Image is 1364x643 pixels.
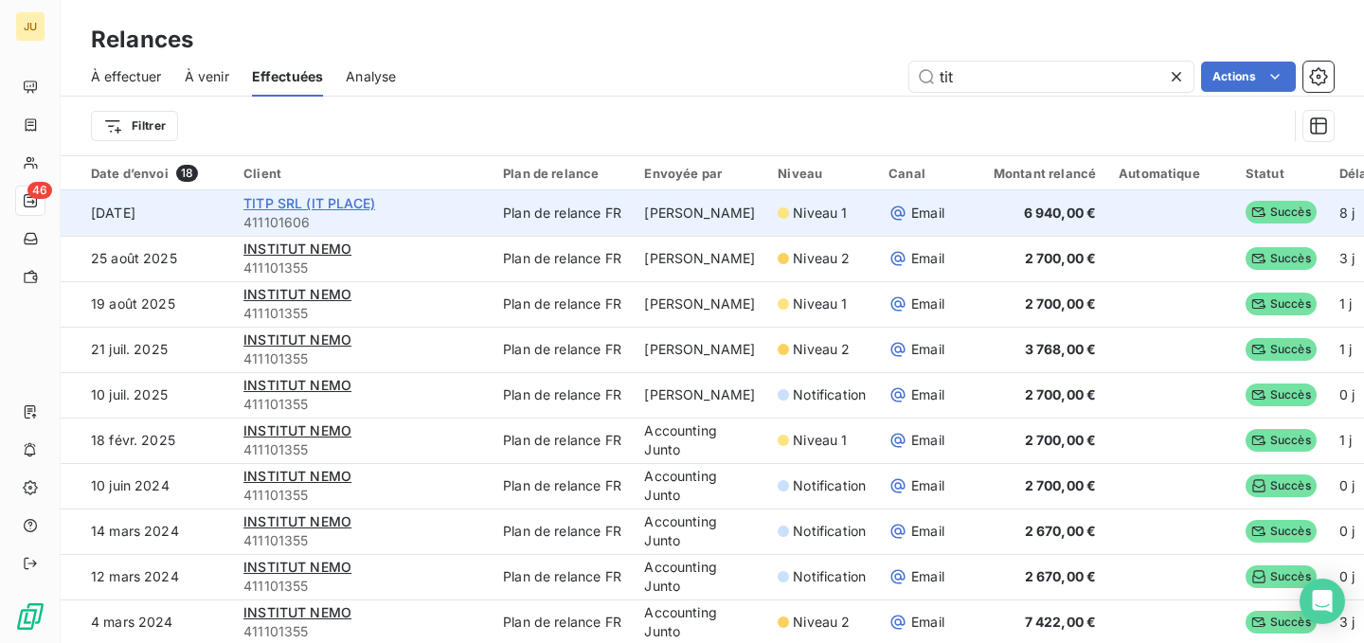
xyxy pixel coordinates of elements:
div: Canal [888,166,948,181]
span: Email [911,204,944,223]
span: INSTITUT NEMO [243,559,351,575]
td: Accounting Junto [633,509,766,554]
td: 10 juin 2024 [61,463,232,509]
span: 411101355 [243,259,480,277]
span: Succès [1246,338,1317,361]
span: Succès [1246,565,1317,588]
td: Plan de relance FR [492,372,633,418]
span: INSTITUT NEMO [243,377,351,393]
span: Succès [1246,293,1317,315]
span: TITP SRL (IT PLACE) [243,195,375,211]
span: Succès [1246,247,1317,270]
span: Client [243,166,281,181]
div: Plan de relance [503,166,621,181]
td: 14 mars 2024 [61,509,232,554]
span: Succès [1246,474,1317,497]
td: [PERSON_NAME] [633,281,766,327]
div: Open Intercom Messenger [1300,579,1345,624]
td: [DATE] [61,190,232,236]
h3: Relances [91,23,193,57]
span: INSTITUT NEMO [243,513,351,529]
div: Statut [1246,166,1317,181]
span: Niveau 1 [793,295,847,313]
td: Plan de relance FR [492,509,633,554]
span: Email [911,340,944,359]
td: [PERSON_NAME] [633,236,766,281]
span: 6 940,00 € [1024,205,1097,221]
input: Rechercher [909,62,1193,92]
td: 12 mars 2024 [61,554,232,599]
span: Niveau 2 [793,340,850,359]
span: 7 422,00 € [1025,614,1097,630]
img: Logo LeanPay [15,601,45,632]
span: INSTITUT NEMO [243,468,351,484]
td: [PERSON_NAME] [633,372,766,418]
span: Succès [1246,384,1317,406]
span: 3 768,00 € [1025,341,1097,357]
span: 411101355 [243,486,480,505]
td: Accounting Junto [633,463,766,509]
td: 25 août 2025 [61,236,232,281]
span: Succès [1246,611,1317,634]
span: INSTITUT NEMO [243,422,351,438]
span: À effectuer [91,67,162,86]
span: 2 700,00 € [1025,295,1097,312]
td: [PERSON_NAME] [633,190,766,236]
button: Actions [1201,62,1296,92]
span: Succès [1246,429,1317,452]
span: Notification [793,476,866,495]
td: Accounting Junto [633,418,766,463]
span: INSTITUT NEMO [243,241,351,257]
span: Analyse [346,67,396,86]
td: Plan de relance FR [492,327,633,372]
td: Plan de relance FR [492,463,633,509]
span: 18 [176,165,198,182]
div: JU [15,11,45,42]
span: 411101355 [243,577,480,596]
span: 411101355 [243,440,480,459]
span: Effectuées [252,67,324,86]
div: Date d’envoi [91,165,221,182]
span: INSTITUT NEMO [243,286,351,302]
td: [PERSON_NAME] [633,327,766,372]
span: Email [911,522,944,541]
span: Email [911,476,944,495]
span: Email [911,613,944,632]
span: Email [911,249,944,268]
button: Filtrer [91,111,178,141]
span: 411101355 [243,349,480,368]
span: À venir [185,67,229,86]
td: Plan de relance FR [492,554,633,599]
span: Niveau 2 [793,249,850,268]
span: INSTITUT NEMO [243,604,351,620]
span: 411101355 [243,622,480,641]
td: 18 févr. 2025 [61,418,232,463]
span: Niveau 2 [793,613,850,632]
span: 2 700,00 € [1025,386,1097,402]
span: Succès [1246,201,1317,223]
span: 411101355 [243,304,480,323]
span: Niveau 1 [793,204,847,223]
div: Niveau [778,166,866,181]
span: 411101355 [243,395,480,414]
td: Plan de relance FR [492,281,633,327]
span: 2 700,00 € [1025,250,1097,266]
div: Automatique [1119,166,1223,181]
span: 2 670,00 € [1025,523,1097,539]
span: 411101355 [243,531,480,550]
span: Email [911,567,944,586]
span: 2 700,00 € [1025,432,1097,448]
span: Niveau 1 [793,431,847,450]
span: 46 [27,182,52,199]
span: Succès [1246,520,1317,543]
div: Envoyée par [644,166,755,181]
span: Email [911,385,944,404]
td: 10 juil. 2025 [61,372,232,418]
span: Notification [793,567,866,586]
span: 2 670,00 € [1025,568,1097,584]
span: INSTITUT NEMO [243,331,351,348]
span: 411101606 [243,213,480,232]
td: Accounting Junto [633,554,766,599]
td: Plan de relance FR [492,236,633,281]
span: Notification [793,522,866,541]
